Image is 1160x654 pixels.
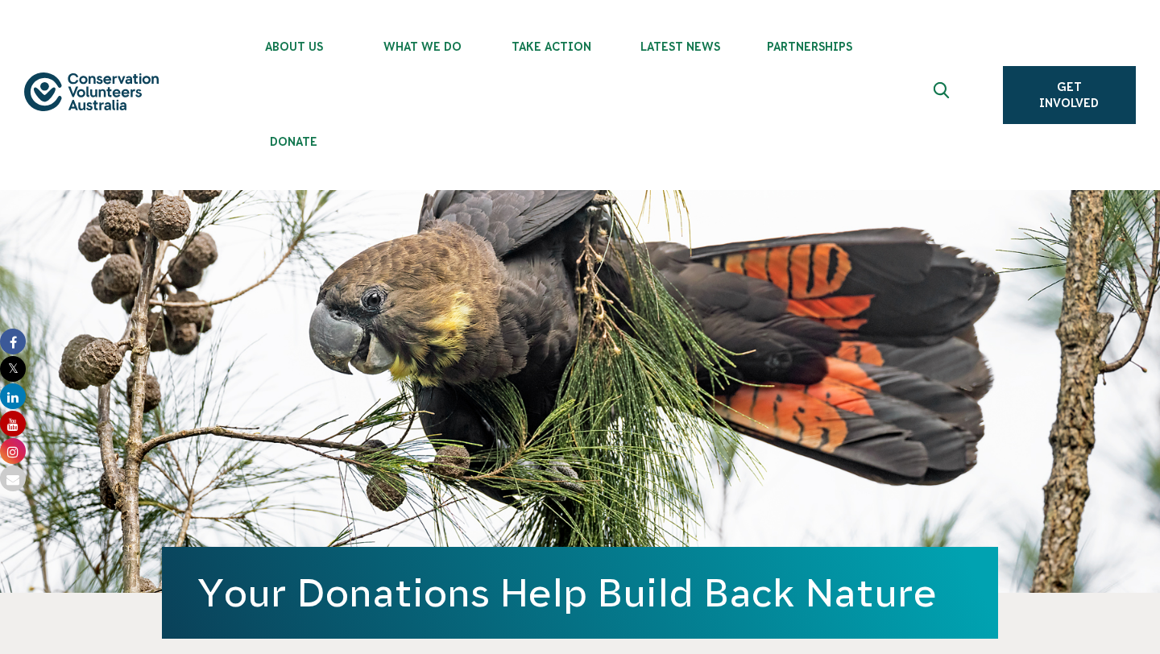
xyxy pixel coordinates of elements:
[933,82,953,108] span: Expand search box
[487,40,616,53] span: Take Action
[24,72,159,112] img: logo.svg
[230,135,358,148] span: Donate
[1003,66,1136,124] a: Get Involved
[230,40,358,53] span: About Us
[924,76,963,114] button: Expand search box Close search box
[197,571,963,615] h1: Your Donations Help Build Back Nature
[358,40,487,53] span: What We Do
[745,40,874,53] span: Partnerships
[616,40,745,53] span: Latest News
